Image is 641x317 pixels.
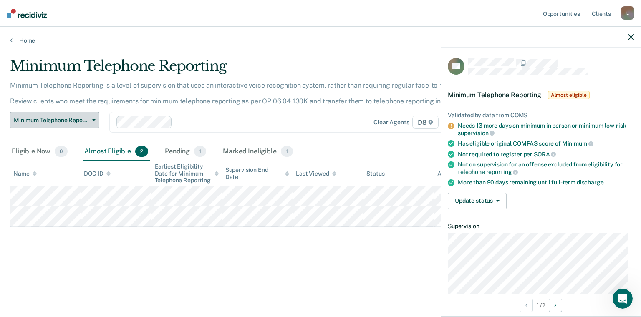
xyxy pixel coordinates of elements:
[10,143,69,161] div: Eligible Now
[621,6,634,20] div: L
[7,9,47,18] img: Recidiviz
[562,140,593,147] span: Minimum
[296,170,336,177] div: Last Viewed
[10,81,483,105] p: Minimum Telephone Reporting is a level of supervision that uses an interactive voice recognition ...
[155,163,219,184] div: Earliest Eligibility Date for Minimum Telephone Reporting
[281,146,293,157] span: 1
[458,161,634,175] div: Not on supervision for an offense excluded from eligibility for telephone
[520,299,533,312] button: Previous Opportunity
[441,82,641,108] div: Minimum Telephone ReportingAlmost eligible
[55,146,68,157] span: 0
[14,117,89,124] span: Minimum Telephone Reporting
[548,91,590,99] span: Almost eligible
[448,91,541,99] span: Minimum Telephone Reporting
[458,140,634,147] div: Has eligible original COMPAS score of
[534,151,556,158] span: SORA
[221,143,295,161] div: Marked Ineligible
[83,143,150,161] div: Almost Eligible
[10,58,491,81] div: Minimum Telephone Reporting
[437,170,477,177] div: Assigned to
[549,299,562,312] button: Next Opportunity
[458,179,634,186] div: More than 90 days remaining until full-term
[13,170,37,177] div: Name
[366,170,384,177] div: Status
[448,112,634,119] div: Validated by data from COMS
[412,116,439,129] span: D8
[163,143,208,161] div: Pending
[441,294,641,316] div: 1 / 2
[458,151,634,158] div: Not required to register per
[486,169,518,175] span: reporting
[373,119,409,126] div: Clear agents
[194,146,206,157] span: 1
[448,193,507,209] button: Update status
[225,166,289,181] div: Supervision End Date
[10,37,631,44] a: Home
[135,146,148,157] span: 2
[458,122,634,136] div: Needs 13 more days on minimum in person or minimum low-risk supervision
[448,223,634,230] dt: Supervision
[577,179,605,186] span: discharge.
[84,170,111,177] div: DOC ID
[613,289,633,309] iframe: Intercom live chat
